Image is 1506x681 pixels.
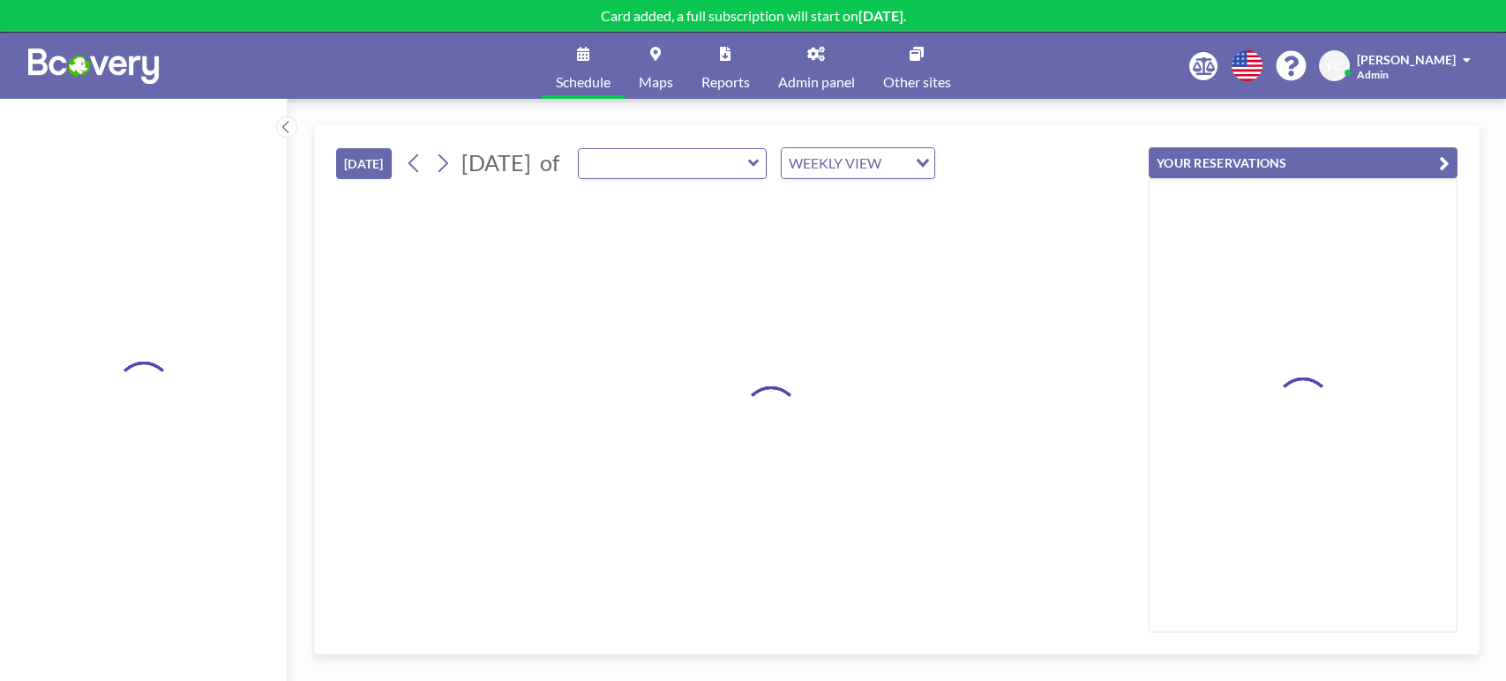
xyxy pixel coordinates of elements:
span: Admin panel [778,75,855,89]
b: [DATE] [858,7,903,24]
a: Other sites [869,33,965,99]
span: Maps [639,75,673,89]
a: Maps [625,33,687,99]
button: [DATE] [336,148,392,179]
span: of [540,149,559,176]
button: YOUR RESERVATIONS [1149,147,1457,178]
span: [DATE] [461,149,531,176]
img: organization-logo [28,49,159,84]
a: Admin panel [764,33,869,99]
span: Admin [1357,68,1389,81]
div: Search for option [782,148,934,178]
a: Schedule [542,33,625,99]
input: Search for option [887,152,905,175]
span: Reports [701,75,750,89]
a: Reports [687,33,764,99]
span: Other sites [883,75,951,89]
span: Schedule [556,75,611,89]
span: FC [1327,58,1342,74]
span: [PERSON_NAME] [1357,52,1456,67]
span: WEEKLY VIEW [785,152,885,175]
